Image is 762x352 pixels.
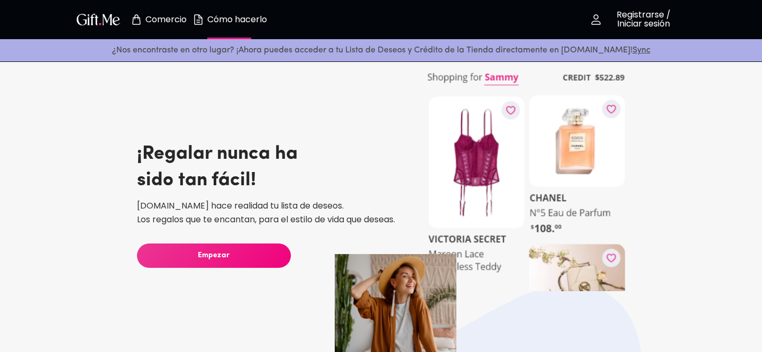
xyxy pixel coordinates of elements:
[617,8,671,30] font: Registrarse / Iniciar sesión
[112,46,632,55] font: ¿Nos encontraste en otro lugar? ¡Ahora puedes acceder a tu Lista de Deseos y Crédito de la Tienda...
[137,145,298,164] font: ¡Regalar nunca ha
[74,13,123,26] button: Logotipo de GiftMe
[130,3,188,37] button: Página de la tienda
[419,58,634,296] img: superposición compartida
[632,46,650,55] a: Sync
[137,213,395,225] font: Los regalos que te encantan, para el estilo de vida que deseas.
[137,243,291,268] button: Empezar
[583,3,689,37] button: Registrarse / Iniciar sesión
[192,13,205,26] img: how-to.svg
[198,251,230,259] font: Empezar
[75,12,122,27] img: Logotipo de GiftMe
[145,13,187,25] font: Comercio
[137,171,256,190] font: sido tan fácil!
[137,200,344,212] font: [DOMAIN_NAME] hace realidad tu lista de deseos.
[200,3,259,37] button: Cómo hacerlo
[207,13,267,25] font: Cómo hacerlo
